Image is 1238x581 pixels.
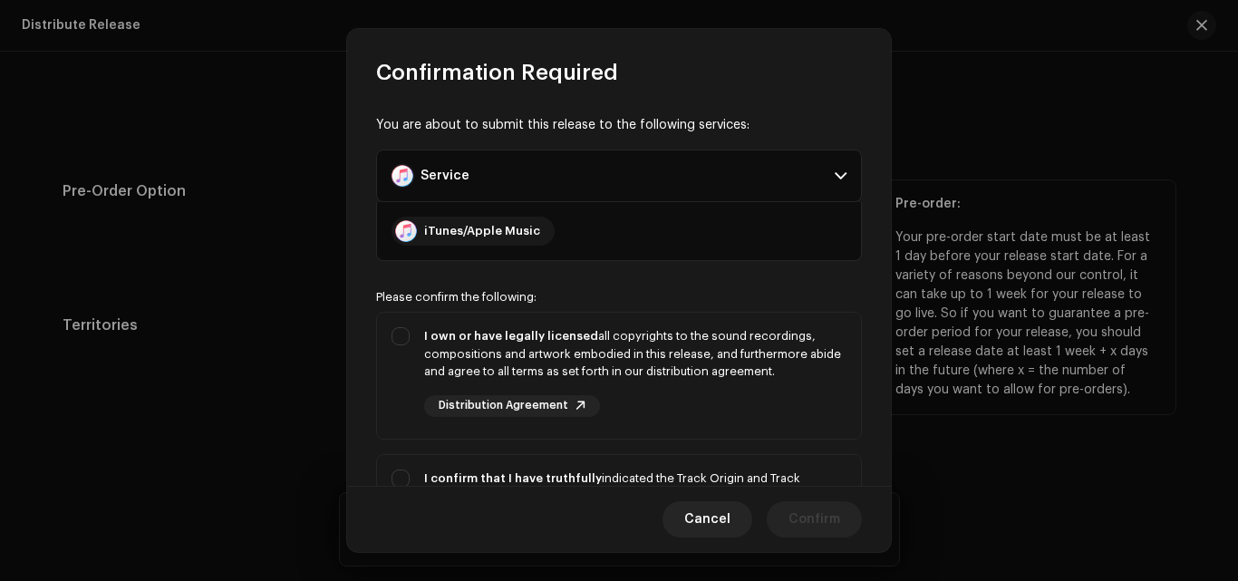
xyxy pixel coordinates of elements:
div: iTunes/Apple Music [424,224,540,238]
span: Confirmation Required [376,58,618,87]
div: You are about to submit this release to the following services: [376,116,862,135]
span: Cancel [684,501,730,537]
p-accordion-header: Service [376,150,862,202]
div: Please confirm the following: [376,290,862,305]
span: Confirm [788,501,840,537]
button: Confirm [767,501,862,537]
strong: I own or have legally licensed [424,330,598,342]
div: indicated the Track Origin and Track Properties that apply for each of my tracks in order to ensu... [424,470,846,558]
span: Distribution Agreement [439,400,568,412]
strong: I confirm that I have truthfully [424,472,602,484]
div: all copyrights to the sound recordings, compositions and artwork embodied in this release, and fu... [424,327,846,381]
p-togglebutton: I own or have legally licensedall copyrights to the sound recordings, compositions and artwork em... [376,312,862,440]
p-accordion-content: Service [376,202,862,261]
button: Cancel [663,501,752,537]
div: Service [421,169,469,183]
